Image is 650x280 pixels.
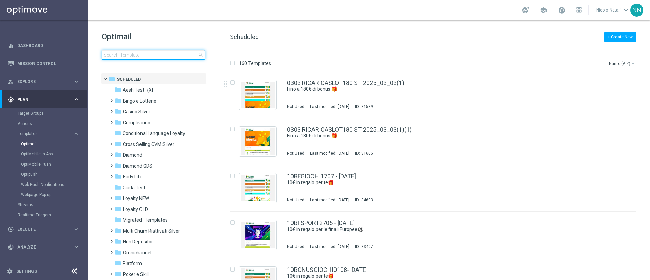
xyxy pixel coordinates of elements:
[307,197,352,203] div: Last modified: [DATE]
[73,78,80,85] i: keyboard_arrow_right
[123,163,152,169] span: Diamond GDS
[17,80,73,84] span: Explore
[198,52,203,58] span: search
[115,151,122,158] i: folder
[21,190,87,200] div: Webpage Pop-up
[115,271,122,277] i: folder
[123,239,153,245] span: Non Depositor
[73,96,80,103] i: keyboard_arrow_right
[21,149,87,159] div: OptiMobile In-App
[17,55,80,72] a: Mission Control
[223,212,649,258] div: Press SPACE to select this row.
[123,250,151,256] span: Omnichannel
[115,249,122,256] i: folder
[287,226,607,233] div: 10€ in regalo per le finali Europee⚽
[123,271,149,277] span: Poker e Skill
[18,132,66,136] span: Templates
[287,179,607,186] div: 10€ in regalo per te🎁
[287,197,304,203] div: Not Used
[223,71,649,118] div: Press SPACE to select this row.
[241,175,275,201] img: 34693.jpeg
[123,206,148,212] span: Loyalty OLD
[287,86,592,92] a: Fino a 180€ di bonus 🎁​
[241,222,275,248] img: 33497.jpeg
[18,132,73,136] div: Templates
[21,172,70,177] a: Optipush
[595,5,630,15] a: Nicolo' Natalikeyboard_arrow_down
[17,245,73,249] span: Analyze
[352,151,373,156] div: ID:
[115,173,122,180] i: folder
[123,120,150,126] span: Compleanno
[109,76,115,82] i: folder
[8,226,14,232] i: play_circle_outline
[287,226,592,233] a: 10€ in regalo per le finali Europee⚽
[287,244,304,250] div: Not Used
[307,244,352,250] div: Last modified: [DATE]
[21,169,87,179] div: Optipush
[287,80,404,86] a: 0303 RICARICASLOT180 ST 2025_03_03(1)
[18,111,70,116] a: Target Groups
[73,131,80,137] i: keyboard_arrow_right
[361,151,373,156] div: 31605
[7,244,80,250] button: track_changes Analyze keyboard_arrow_right
[115,206,122,212] i: folder
[17,98,73,102] span: Plan
[361,244,373,250] div: 33497
[123,98,156,104] span: Bingo e Lotterie
[102,50,205,60] input: Search Template
[7,227,80,232] button: play_circle_outline Execute keyboard_arrow_right
[8,244,14,250] i: track_changes
[8,96,73,103] div: Plan
[17,37,80,55] a: Dashboard
[102,31,205,42] h1: Optimail
[8,244,73,250] div: Analyze
[239,60,271,66] p: 160 Templates
[73,262,80,268] i: keyboard_arrow_right
[241,128,275,155] img: 31605.jpeg
[123,185,145,191] span: Giada Test
[287,220,355,226] a: 10BFSPORT2705 - [DATE]
[123,174,143,180] span: Early Life
[7,43,80,48] button: equalizer Dashboard
[21,161,70,167] a: OptiMobile Push
[18,202,70,208] a: Streams
[287,133,607,139] div: Fino a 180€ di bonus 🎁​
[230,33,259,40] span: Scheduled
[21,182,70,187] a: Web Push Notifications
[361,197,373,203] div: 34693
[115,162,122,169] i: folder
[123,260,142,266] span: Platform
[287,127,412,133] a: 0303 RICARICASLOT180 ST 2025_03_03(1)(1)
[361,104,373,109] div: 31589
[7,97,80,102] button: gps_fixed Plan keyboard_arrow_right
[287,273,607,279] div: 10€ in regalo per te🎁
[8,79,14,85] i: person_search
[17,227,73,231] span: Execute
[287,133,592,139] a: Fino a 180€ di bonus 🎁​
[123,152,142,158] span: Diamond
[223,165,649,212] div: Press SPACE to select this row.
[115,119,122,126] i: folder
[352,197,373,203] div: ID:
[18,210,87,220] div: Realtime Triggers
[114,86,121,93] i: folder
[7,268,13,274] i: settings
[287,151,304,156] div: Not Used
[115,141,122,147] i: folder
[8,79,73,85] div: Explore
[18,131,80,136] button: Templates keyboard_arrow_right
[8,37,80,55] div: Dashboard
[223,118,649,165] div: Press SPACE to select this row.
[123,109,150,115] span: Casino Silver
[287,267,368,273] a: 10BONUSGIOCHI0108- [DATE]
[115,227,122,234] i: folder
[287,173,356,179] a: 10BFGIOCHI1707 - [DATE]
[540,6,547,14] span: school
[16,269,37,273] a: Settings
[73,244,80,250] i: keyboard_arrow_right
[21,192,70,197] a: Webpage Pop-up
